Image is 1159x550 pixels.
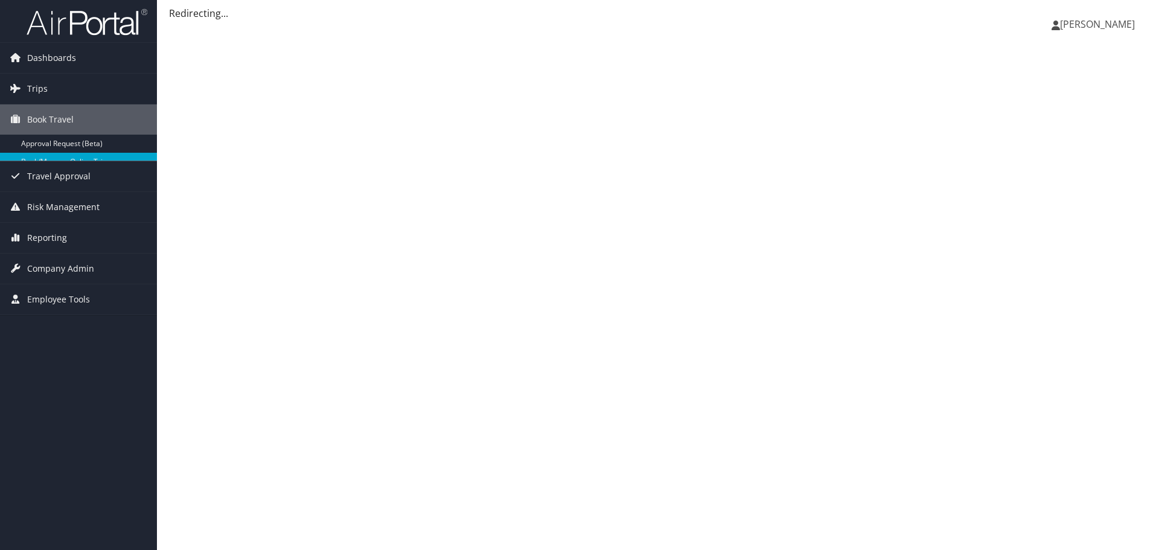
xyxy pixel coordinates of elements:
[27,74,48,104] span: Trips
[27,161,91,191] span: Travel Approval
[27,223,67,253] span: Reporting
[27,284,90,315] span: Employee Tools
[1060,18,1135,31] span: [PERSON_NAME]
[27,104,74,135] span: Book Travel
[27,43,76,73] span: Dashboards
[27,254,94,284] span: Company Admin
[169,6,1147,21] div: Redirecting...
[27,8,147,36] img: airportal-logo.png
[1052,6,1147,42] a: [PERSON_NAME]
[27,192,100,222] span: Risk Management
